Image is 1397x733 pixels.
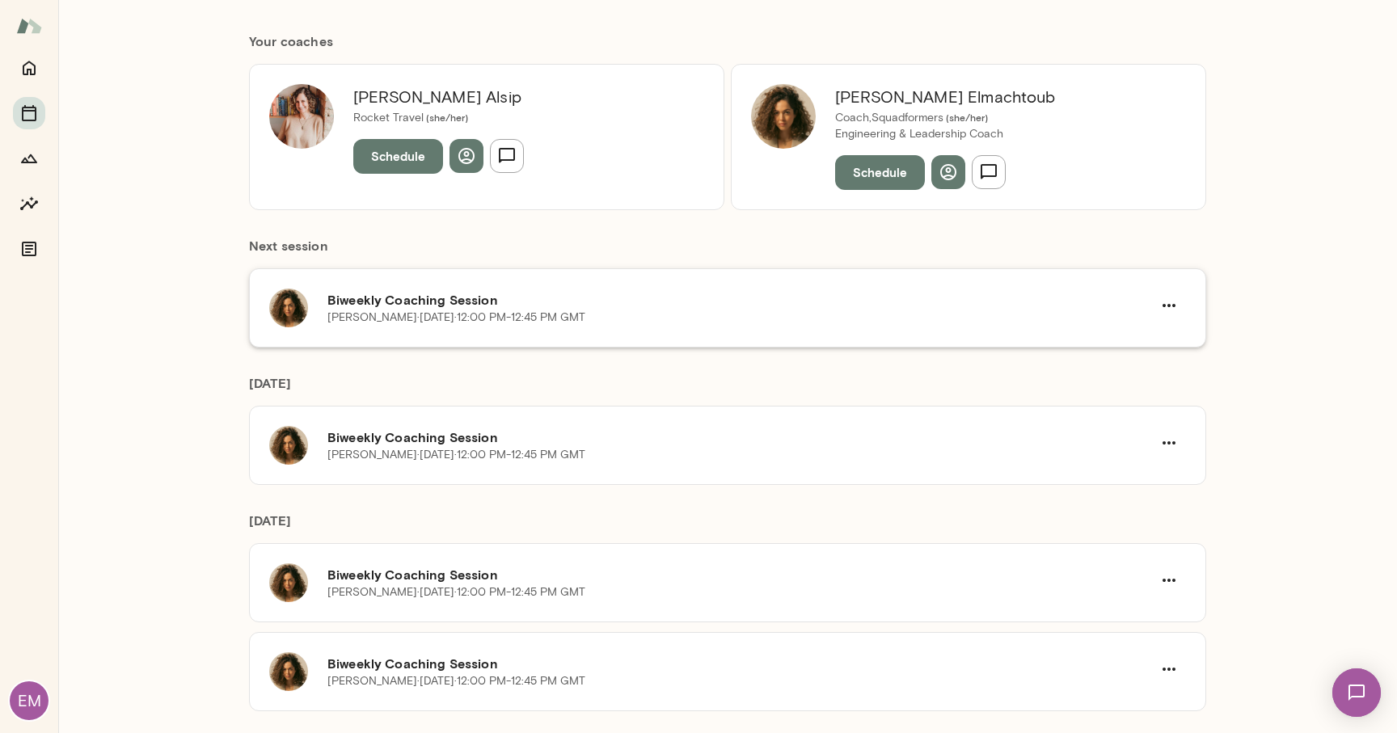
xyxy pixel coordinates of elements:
[353,139,443,173] button: Schedule
[972,155,1006,189] button: Send message
[424,112,468,123] span: ( she/her )
[835,126,1056,142] p: Engineering & Leadership Coach
[249,511,1206,543] h6: [DATE]
[249,32,1206,51] h6: Your coach es
[751,84,816,149] img: Najla Elmachtoub
[353,84,524,110] h6: [PERSON_NAME] Alsip
[943,112,988,123] span: ( she/her )
[13,97,45,129] button: Sessions
[327,565,1152,584] h6: Biweekly Coaching Session
[249,236,1206,268] h6: Next session
[835,155,925,189] button: Schedule
[835,84,1056,110] h6: [PERSON_NAME] Elmachtoub
[931,155,965,189] button: View profile
[269,84,334,149] img: Nancy Alsip
[327,428,1152,447] h6: Biweekly Coaching Session
[327,673,585,689] p: [PERSON_NAME] · [DATE] · 12:00 PM-12:45 PM GMT
[327,447,585,463] p: [PERSON_NAME] · [DATE] · 12:00 PM-12:45 PM GMT
[10,681,49,720] div: EM
[13,233,45,265] button: Documents
[249,373,1206,406] h6: [DATE]
[490,139,524,173] button: Send message
[13,187,45,220] button: Insights
[449,139,483,173] button: View profile
[327,290,1152,310] h6: Biweekly Coaching Session
[327,310,585,326] p: [PERSON_NAME] · [DATE] · 12:00 PM-12:45 PM GMT
[835,110,1056,126] p: Coach, Squadformers
[13,52,45,84] button: Home
[16,11,42,41] img: Mento
[353,110,524,126] p: Rocket Travel
[327,654,1152,673] h6: Biweekly Coaching Session
[13,142,45,175] button: Growth Plan
[327,584,585,600] p: [PERSON_NAME] · [DATE] · 12:00 PM-12:45 PM GMT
